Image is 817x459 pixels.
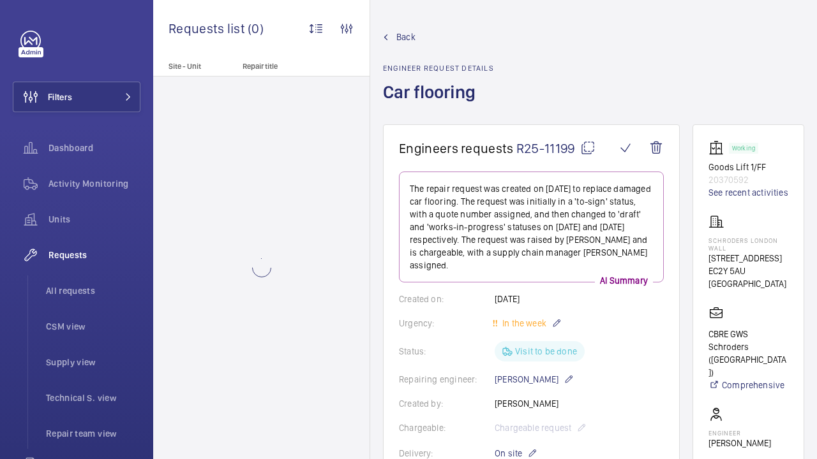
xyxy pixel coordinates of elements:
p: Engineer [708,429,771,437]
span: CSM view [46,320,140,333]
span: Units [49,213,140,226]
span: Filters [48,91,72,103]
h2: Engineer request details [383,64,494,73]
p: AI Summary [595,274,653,287]
span: Dashboard [49,142,140,154]
p: Site - Unit [153,62,237,71]
p: Working [732,146,755,150]
span: All requests [46,284,140,297]
a: Comprehensive [708,379,788,391]
span: Activity Monitoring [49,177,140,190]
p: [PERSON_NAME] [495,372,574,387]
p: Repair title [243,62,327,71]
p: 20370592 [708,173,788,186]
p: The repair request was created on [DATE] to replace damaged car flooring. The request was initial... [410,182,653,272]
span: Repair team view [46,427,140,440]
span: Back [396,31,416,43]
p: Goods Lift 1/FF [708,161,788,173]
span: Requests [49,249,140,261]
span: Requests list [169,20,248,36]
span: R25-11199 [516,140,596,156]
p: CBRE GWS Schroders ([GEOGRAPHIC_DATA]) [708,328,788,379]
span: Engineers requests [399,140,514,156]
h1: Car flooring [383,80,494,124]
a: See recent activities [708,186,788,199]
img: elevator.svg [708,140,729,156]
span: Technical S. view [46,391,140,404]
p: EC2Y 5AU [GEOGRAPHIC_DATA] [708,265,788,290]
span: Supply view [46,356,140,368]
button: Filters [13,82,140,112]
p: [STREET_ADDRESS] [708,252,788,265]
p: [PERSON_NAME] [708,437,771,449]
span: In the week [500,318,546,328]
p: Schroders London Wall [708,237,788,252]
